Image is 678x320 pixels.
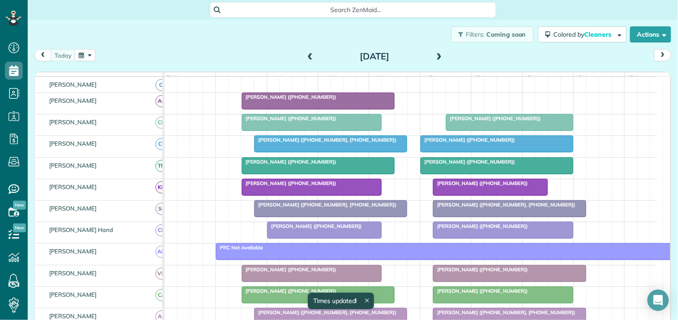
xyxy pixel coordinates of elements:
[433,288,528,294] span: [PERSON_NAME] ([PHONE_NUMBER])
[241,115,337,122] span: [PERSON_NAME] ([PHONE_NUMBER])
[156,160,168,172] span: TM
[47,183,99,190] span: [PERSON_NAME]
[486,30,526,38] span: Coming soon
[554,30,615,38] span: Colored by
[433,223,528,229] span: [PERSON_NAME] ([PHONE_NUMBER])
[215,244,263,251] span: PRC Not Available
[254,309,397,316] span: [PERSON_NAME] ([PHONE_NUMBER], [PHONE_NUMBER])
[13,223,26,232] span: New
[241,288,337,294] span: [PERSON_NAME] ([PHONE_NUMBER])
[47,205,99,212] span: [PERSON_NAME]
[34,49,51,61] button: prev
[466,30,485,38] span: Filters:
[156,181,168,194] span: KD
[318,74,338,81] span: 10am
[648,290,669,311] div: Open Intercom Messenger
[47,269,99,277] span: [PERSON_NAME]
[319,51,430,61] h2: [DATE]
[47,312,99,320] span: [PERSON_NAME]
[308,293,374,309] div: Times updated!
[630,26,671,42] button: Actions
[156,79,168,91] span: CJ
[446,115,541,122] span: [PERSON_NAME] ([PHONE_NUMBER])
[523,74,539,81] span: 2pm
[164,74,181,81] span: 7am
[47,81,99,88] span: [PERSON_NAME]
[47,291,99,298] span: [PERSON_NAME]
[267,223,362,229] span: [PERSON_NAME] ([PHONE_NUMBER])
[47,226,115,233] span: [PERSON_NAME] Hand
[433,309,576,316] span: [PERSON_NAME] ([PHONE_NUMBER], [PHONE_NUMBER])
[241,159,337,165] span: [PERSON_NAME] ([PHONE_NUMBER])
[47,162,99,169] span: [PERSON_NAME]
[156,117,168,129] span: CM
[625,74,641,81] span: 4pm
[369,74,389,81] span: 11am
[156,224,168,236] span: CH
[216,74,232,81] span: 8am
[433,180,528,186] span: [PERSON_NAME] ([PHONE_NUMBER])
[254,202,397,208] span: [PERSON_NAME] ([PHONE_NUMBER], [PHONE_NUMBER])
[574,74,590,81] span: 3pm
[420,159,516,165] span: [PERSON_NAME] ([PHONE_NUMBER])
[156,289,168,301] span: CA
[241,180,337,186] span: [PERSON_NAME] ([PHONE_NUMBER])
[421,74,440,81] span: 12pm
[433,202,576,208] span: [PERSON_NAME] ([PHONE_NUMBER], [PHONE_NUMBER])
[156,268,168,280] span: VM
[156,95,168,107] span: AR
[472,74,487,81] span: 1pm
[51,49,76,61] button: today
[47,248,99,255] span: [PERSON_NAME]
[13,201,26,210] span: New
[654,49,671,61] button: next
[47,140,99,147] span: [PERSON_NAME]
[47,118,99,126] span: [PERSON_NAME]
[585,30,613,38] span: Cleaners
[156,246,168,258] span: AM
[433,266,528,273] span: [PERSON_NAME] ([PHONE_NUMBER])
[267,74,284,81] span: 9am
[538,26,627,42] button: Colored byCleaners
[241,94,337,100] span: [PERSON_NAME] ([PHONE_NUMBER])
[156,203,168,215] span: SC
[254,137,397,143] span: [PERSON_NAME] ([PHONE_NUMBER], [PHONE_NUMBER])
[420,137,516,143] span: [PERSON_NAME] ([PHONE_NUMBER])
[156,138,168,150] span: CT
[241,266,337,273] span: [PERSON_NAME] ([PHONE_NUMBER])
[47,97,99,104] span: [PERSON_NAME]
